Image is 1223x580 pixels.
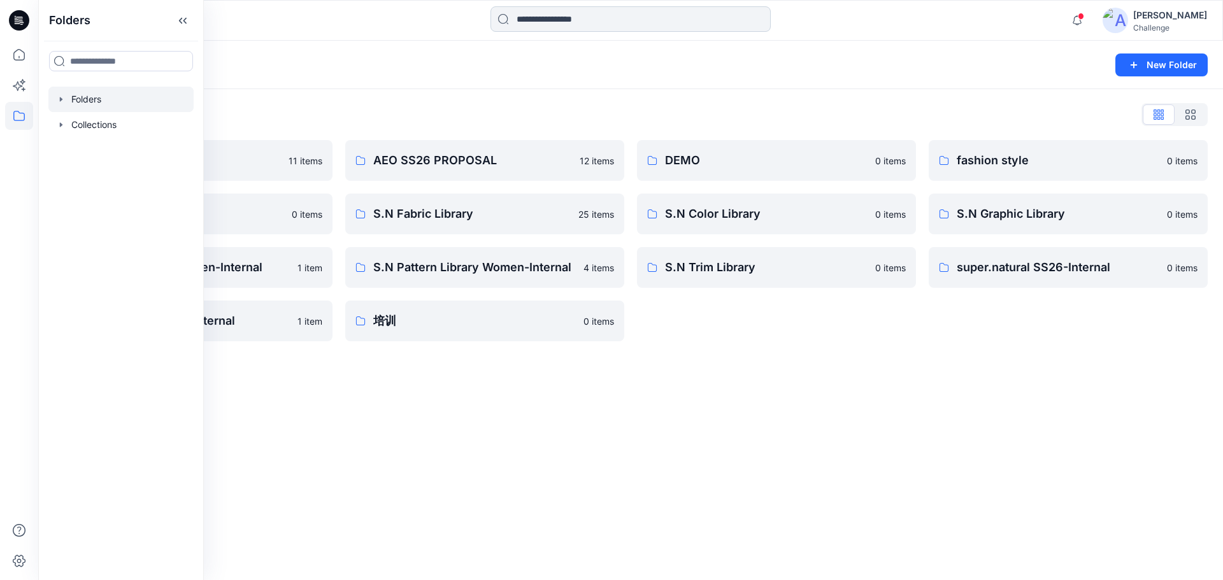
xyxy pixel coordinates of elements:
[1133,23,1207,32] div: Challenge
[1103,8,1128,33] img: avatar
[1133,8,1207,23] div: [PERSON_NAME]
[637,194,916,234] a: S.N Color Library0 items
[297,261,322,274] p: 1 item
[875,154,906,167] p: 0 items
[297,315,322,328] p: 1 item
[957,205,1159,223] p: S.N Graphic Library
[1167,261,1198,274] p: 0 items
[345,140,624,181] a: AEO SS26 PROPOSAL12 items
[875,208,906,221] p: 0 items
[578,208,614,221] p: 25 items
[289,154,322,167] p: 11 items
[345,194,624,234] a: S.N Fabric Library25 items
[665,205,868,223] p: S.N Color Library
[345,247,624,288] a: S.N Pattern Library Women-Internal4 items
[957,152,1159,169] p: fashion style
[373,312,576,330] p: 培训
[580,154,614,167] p: 12 items
[373,258,576,276] p: S.N Pattern Library Women-Internal
[583,315,614,328] p: 0 items
[929,140,1208,181] a: fashion style0 items
[373,152,572,169] p: AEO SS26 PROPOSAL
[637,140,916,181] a: DEMO0 items
[929,194,1208,234] a: S.N Graphic Library0 items
[292,208,322,221] p: 0 items
[637,247,916,288] a: S.N Trim Library0 items
[1167,208,1198,221] p: 0 items
[665,152,868,169] p: DEMO
[1115,53,1208,76] button: New Folder
[373,205,571,223] p: S.N Fabric Library
[929,247,1208,288] a: super.natural SS26-Internal0 items
[345,301,624,341] a: 培训0 items
[665,258,868,276] p: S.N Trim Library
[957,258,1159,276] p: super.natural SS26-Internal
[583,261,614,274] p: 4 items
[1167,154,1198,167] p: 0 items
[875,261,906,274] p: 0 items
